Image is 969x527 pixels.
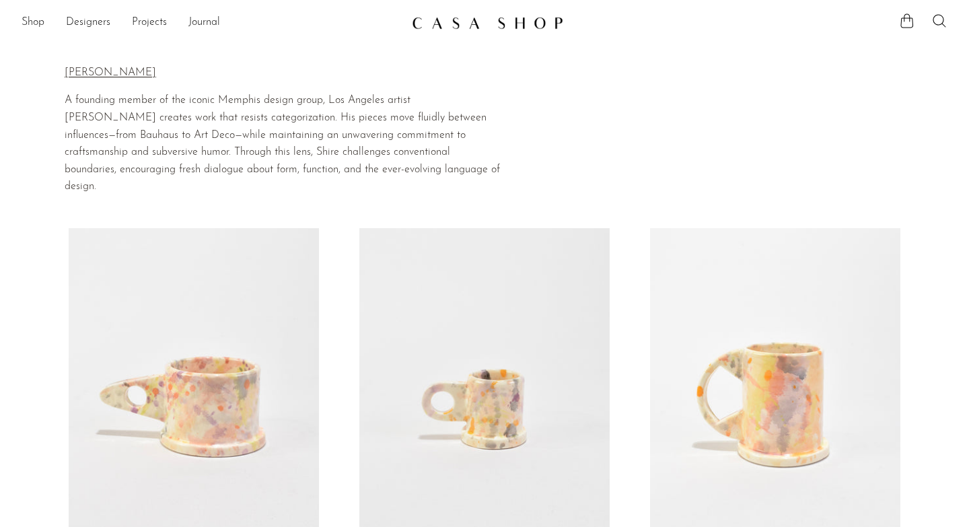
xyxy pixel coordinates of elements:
[188,14,220,32] a: Journal
[132,14,167,32] a: Projects
[65,65,501,82] p: [PERSON_NAME]
[22,11,401,34] nav: Desktop navigation
[65,92,501,196] p: A founding member of the iconic Memphis design group, Los Angeles artist [PERSON_NAME] creates wo...
[22,11,401,34] ul: NEW HEADER MENU
[22,14,44,32] a: Shop
[66,14,110,32] a: Designers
